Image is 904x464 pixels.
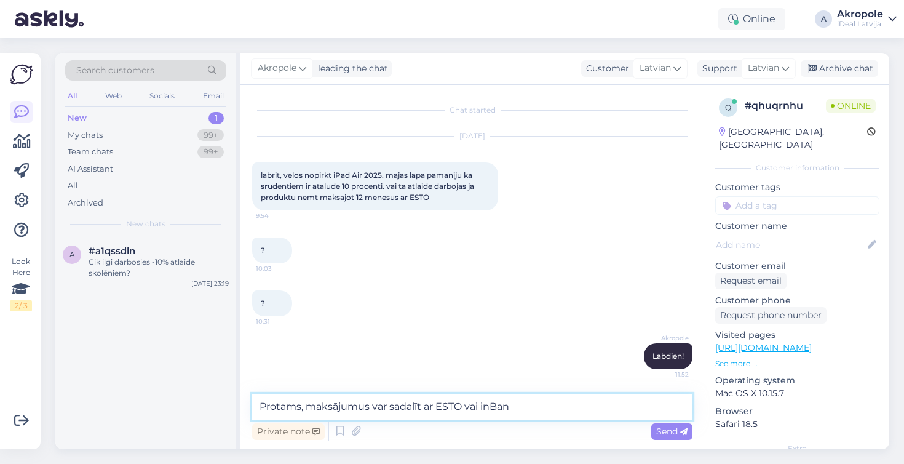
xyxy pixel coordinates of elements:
[252,394,692,420] textarea: Protams, maksājumus var sadalīt ar ESTO vai inB
[252,105,692,116] div: Chat started
[69,250,75,259] span: a
[261,298,265,308] span: ?
[715,294,879,307] p: Customer phone
[313,62,388,75] div: leading the chat
[252,130,692,142] div: [DATE]
[200,88,226,104] div: Email
[715,358,879,369] p: See more ...
[652,351,684,361] span: Labdien!
[715,342,812,353] a: [URL][DOMAIN_NAME]
[191,279,229,288] div: [DATE] 23:19
[715,260,879,273] p: Customer email
[715,405,879,418] p: Browser
[715,387,879,400] p: Mac OS X 10.15.7
[68,163,113,175] div: AI Assistant
[826,99,876,113] span: Online
[837,9,897,29] a: AkropoleiDeal Latvija
[103,88,124,104] div: Web
[719,126,867,151] div: [GEOGRAPHIC_DATA], [GEOGRAPHIC_DATA]
[715,443,879,454] div: Extra
[258,62,296,75] span: Akropole
[197,146,224,158] div: 99+
[261,170,476,202] span: labrit, velos nopirkt iPad Air 2025. majas lapa pamaniju ka srudentiem ir atalude 10 procenti. va...
[837,9,883,19] div: Akropole
[256,317,302,326] span: 10:31
[697,62,737,75] div: Support
[715,162,879,174] div: Customer information
[715,307,827,324] div: Request phone number
[147,88,177,104] div: Socials
[725,103,731,112] span: q
[256,264,302,273] span: 10:03
[837,19,883,29] div: iDeal Latvija
[126,218,165,230] span: New chats
[718,8,785,30] div: Online
[65,88,79,104] div: All
[76,64,154,77] span: Search customers
[715,220,879,233] p: Customer name
[68,146,113,158] div: Team chats
[643,370,689,379] span: 11:52
[643,334,689,343] span: Akropole
[715,418,879,431] p: Safari 18.5
[261,246,265,255] span: ?
[715,196,879,215] input: Add a tag
[68,112,87,124] div: New
[252,423,325,440] div: Private note
[715,329,879,342] p: Visited pages
[256,211,302,220] span: 9:54
[640,62,671,75] span: Latvian
[581,62,629,75] div: Customer
[715,181,879,194] p: Customer tags
[656,426,688,437] span: Send
[197,129,224,142] div: 99+
[748,62,779,75] span: Latvian
[68,180,78,192] div: All
[716,238,865,252] input: Add name
[68,129,103,142] div: My chats
[10,300,32,311] div: 2 / 3
[89,246,135,257] span: #a1qssdln
[815,10,832,28] div: A
[208,112,224,124] div: 1
[89,257,229,279] div: Cik ilgi darbosies -10% atlaide skolēniem?
[715,374,879,387] p: Operating system
[801,60,878,77] div: Archive chat
[10,63,33,86] img: Askly Logo
[715,273,787,289] div: Request email
[745,98,826,113] div: # qhuqrnhu
[68,197,103,209] div: Archived
[10,256,32,311] div: Look Here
